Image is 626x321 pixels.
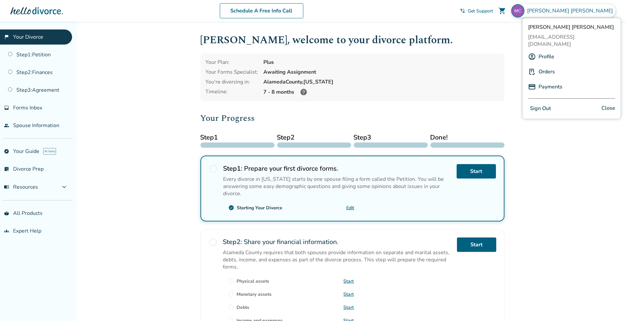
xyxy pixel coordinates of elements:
[209,237,218,247] span: radio_button_unchecked
[4,105,9,110] span: inbox
[223,176,451,197] p: Every divorce in [US_STATE] starts by one spouse filing a form called the Petition. You will be a...
[354,133,428,142] span: Step 3
[347,205,354,211] a: Edit
[200,133,275,142] span: Step 1
[229,205,235,211] span: check_circle
[264,68,499,76] div: Awaiting Assignment
[209,164,218,173] span: radio_button_unchecked
[200,32,504,48] h1: [PERSON_NAME] , welcome to your divorce platform.
[200,112,504,125] h2: Your Progress
[498,7,506,15] span: shopping_cart
[277,133,351,142] span: Step 2
[528,53,536,61] img: A
[223,237,452,246] h2: Share your financial information.
[220,3,303,18] a: Schedule A Free Info Call
[528,83,536,91] img: P
[528,24,615,31] span: [PERSON_NAME] [PERSON_NAME]
[206,88,258,96] div: Timeline:
[206,78,258,85] div: You're divorcing in:
[344,291,354,297] a: Start
[60,183,68,191] span: expand_more
[223,164,451,173] h2: Prepare your first divorce forms.
[223,237,242,246] strong: Step 2 :
[264,78,499,85] div: Alameda County, [US_STATE]
[4,184,9,190] span: menu_book
[237,304,250,311] div: Debts
[264,88,499,96] div: 7 - 8 months
[237,205,283,211] div: Starting Your Divorce
[4,34,9,40] span: flag_2
[601,104,615,113] span: Close
[528,33,615,48] span: [EMAIL_ADDRESS][DOMAIN_NAME]
[13,104,42,111] span: Forms Inbox
[468,8,493,14] span: Get Support
[527,7,616,14] span: [PERSON_NAME] [PERSON_NAME]
[528,104,553,113] button: Sign Out
[4,183,38,191] span: Resources
[528,68,536,76] img: P
[430,133,504,142] span: Done!
[223,249,452,271] p: Alameda County requires that both spouses provide information on separate and marital assets, deb...
[460,8,465,13] span: phone_in_talk
[228,278,234,284] span: radio_button_unchecked
[223,164,243,173] strong: Step 1 :
[206,68,258,76] div: Your Forms Specialist:
[344,304,354,311] a: Start
[237,278,270,284] div: Physical assets
[593,290,626,321] iframe: Chat Widget
[539,81,562,93] a: Payments
[4,149,9,154] span: explore
[457,164,496,179] a: Start
[237,291,272,297] div: Monetary assets
[457,237,496,252] a: Start
[228,291,234,297] span: radio_button_unchecked
[228,304,234,310] span: radio_button_unchecked
[4,166,9,172] span: list_alt_check
[264,59,499,66] div: Plus
[4,211,9,216] span: shopping_basket
[539,50,554,63] a: Profile
[344,278,354,284] a: Start
[206,59,258,66] div: Your Plan:
[511,4,524,17] img: Testing CA
[4,228,9,234] span: groups
[4,123,9,128] span: people
[43,148,56,155] span: AI beta
[460,8,493,14] a: phone_in_talkGet Support
[539,66,555,78] a: Orders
